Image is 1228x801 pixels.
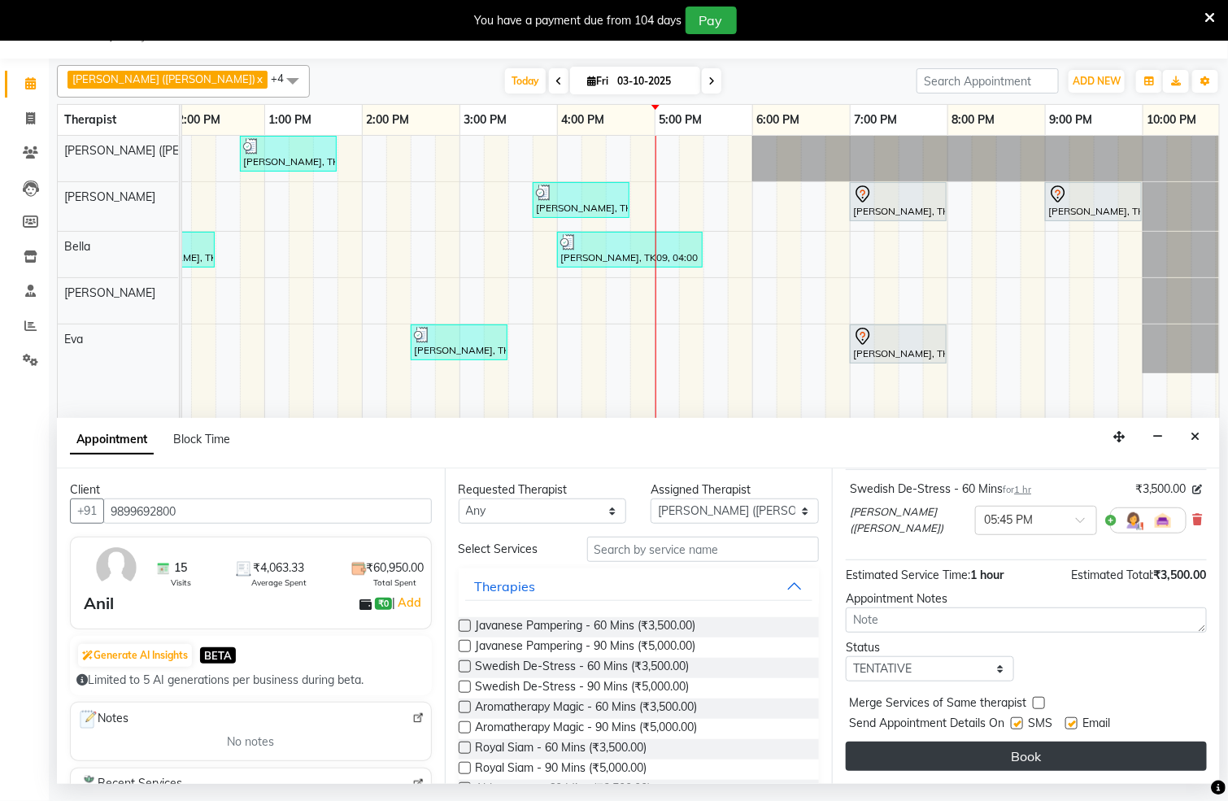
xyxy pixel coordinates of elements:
span: Aromatherapy Magic - 90 Mins (₹5,000.00) [476,719,698,739]
a: 10:00 PM [1143,108,1201,132]
div: [PERSON_NAME], TK07, 09:00 PM-10:00 PM, Swedish De-Stress - 60 Mins [1047,185,1140,219]
div: [PERSON_NAME], TK04, 12:45 PM-01:45 PM, Swedish De-Stress - 60 Mins [242,138,335,169]
span: Swedish De-Stress - 90 Mins (₹5,000.00) [476,678,690,699]
a: 6:00 PM [753,108,804,132]
span: Eva [64,332,83,346]
div: [PERSON_NAME], TK05, 02:30 PM-03:30 PM, Swedish De-Stress - 60 Mins [412,327,506,358]
span: [PERSON_NAME] [64,189,155,204]
input: Search Appointment [917,68,1059,94]
a: 12:00 PM [168,108,225,132]
input: 2025-10-03 [612,69,694,94]
span: | [392,593,424,612]
span: BETA [200,647,236,663]
span: Notes [77,709,128,730]
span: Send Appointment Details On [849,715,1004,735]
button: Therapies [465,572,813,601]
span: Recent Services [77,775,182,794]
span: Royal Siam - 60 Mins (₹3,500.00) [476,739,647,760]
img: Hairdresser.png [1124,511,1143,530]
span: ₹3,500.00 [1154,568,1207,582]
span: Merge Services of Same therapist [849,694,1026,715]
a: 4:00 PM [558,108,609,132]
div: [PERSON_NAME], TK08, 07:00 PM-08:00 PM, Swedish De-Stress - 60 Mins [851,185,945,219]
span: SMS [1028,715,1052,735]
a: 2:00 PM [363,108,414,132]
div: Status [846,639,1014,656]
div: Assigned Therapist [651,481,819,498]
span: [PERSON_NAME] ([PERSON_NAME]) [850,504,969,536]
button: Close [1183,424,1207,450]
a: 5:00 PM [655,108,707,132]
div: Swedish De-Stress - 60 Mins [850,481,1031,498]
span: [PERSON_NAME] [64,285,155,300]
a: 1:00 PM [265,108,316,132]
span: ₹0 [375,598,392,611]
a: 8:00 PM [948,108,999,132]
span: ADD NEW [1073,75,1121,87]
i: Edit price [1193,485,1203,494]
div: [PERSON_NAME], TK09, 04:00 PM-05:30 PM, Swedish De-Stress - 90 Mins [559,234,701,265]
span: Royal Siam - 90 Mins (₹5,000.00) [476,760,647,780]
span: Estimated Total: [1071,568,1154,582]
span: +4 [271,72,296,85]
span: Average Spent [251,577,307,589]
span: Javanese Pampering - 60 Mins (₹3,500.00) [476,617,696,638]
div: Client [70,481,432,498]
span: Appointment [70,425,154,455]
span: Javanese Pampering - 90 Mins (₹5,000.00) [476,638,696,658]
span: Visits [171,577,191,589]
div: Limited to 5 AI generations per business during beta. [76,672,425,689]
button: ADD NEW [1069,70,1125,93]
div: Select Services [446,541,575,558]
span: 15 [174,559,187,577]
span: Swedish De-Stress - 60 Mins (₹3,500.00) [476,658,690,678]
button: Pay [686,7,737,34]
input: Search by service name [587,537,820,562]
span: Today [505,68,546,94]
div: [PERSON_NAME], TK06, 03:45 PM-04:45 PM, Swedish De-Stress - 60 Mins [534,185,628,215]
span: 1 hour [970,568,1004,582]
a: x [255,72,263,85]
span: Abhyangam - 60 Mins (₹3,500.00) [476,780,651,800]
span: Total Spent [374,577,417,589]
span: [PERSON_NAME] ([PERSON_NAME]) [72,72,255,85]
small: for [1003,484,1031,495]
span: Aromatherapy Magic - 60 Mins (₹3,500.00) [476,699,698,719]
div: You have a payment due from 104 days [475,12,682,29]
span: [PERSON_NAME] ([PERSON_NAME]) [64,143,256,158]
button: Book [846,742,1207,771]
div: Therapies [475,577,536,596]
div: Anil [84,591,114,616]
span: No notes [227,734,274,751]
div: Appointment Notes [846,590,1207,607]
span: ₹60,950.00 [367,559,425,577]
img: Interior.png [1153,511,1173,530]
input: Search by Name/Mobile/Email/Code [103,498,432,524]
span: Block Time [173,432,230,446]
div: Requested Therapist [459,481,627,498]
span: ₹4,063.33 [253,559,304,577]
span: Therapist [64,112,116,127]
div: [PERSON_NAME], TK08, 07:00 PM-08:00 PM, Swedish De-Stress - 60 Mins [851,327,945,361]
a: 9:00 PM [1046,108,1097,132]
span: 1 hr [1014,484,1031,495]
img: avatar [93,544,140,591]
span: Estimated Service Time: [846,568,970,582]
span: Bella [64,239,90,254]
button: +91 [70,498,104,524]
a: 7:00 PM [851,108,902,132]
a: Add [395,593,424,612]
span: ₹3,500.00 [1135,481,1187,498]
span: Email [1082,715,1110,735]
a: 3:00 PM [460,108,512,132]
span: Fri [583,75,612,87]
button: Generate AI Insights [78,644,192,667]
